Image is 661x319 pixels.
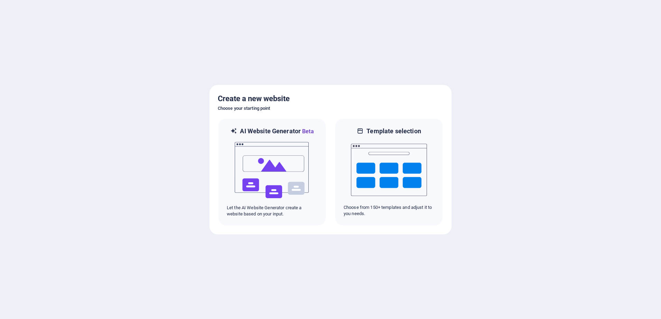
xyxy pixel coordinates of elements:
[234,136,310,205] img: ai
[301,128,314,135] span: Beta
[218,104,443,113] h6: Choose your starting point
[227,205,317,217] p: Let the AI Website Generator create a website based on your input.
[240,127,314,136] h6: AI Website Generator
[366,127,421,135] h6: Template selection
[344,204,434,217] p: Choose from 150+ templates and adjust it to you needs.
[218,93,443,104] h5: Create a new website
[218,118,326,226] div: AI Website GeneratorBetaaiLet the AI Website Generator create a website based on your input.
[335,118,443,226] div: Template selectionChoose from 150+ templates and adjust it to you needs.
